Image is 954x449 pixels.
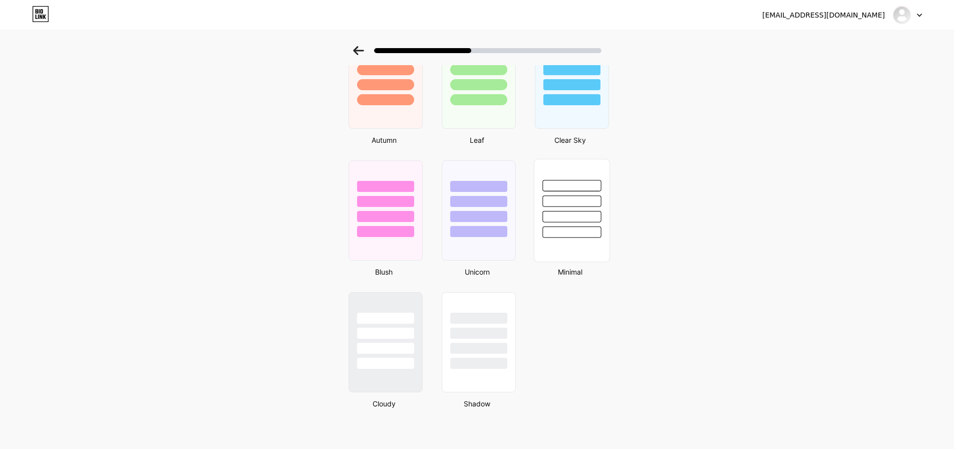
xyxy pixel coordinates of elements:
div: Minimal [532,267,609,277]
div: Shadow [439,398,516,409]
div: Clear Sky [532,135,609,145]
div: Leaf [439,135,516,145]
img: sekillinickyazma [892,6,911,25]
div: Unicorn [439,267,516,277]
div: Cloudy [346,398,423,409]
div: Blush [346,267,423,277]
div: Autumn [346,135,423,145]
div: [EMAIL_ADDRESS][DOMAIN_NAME] [762,10,885,21]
